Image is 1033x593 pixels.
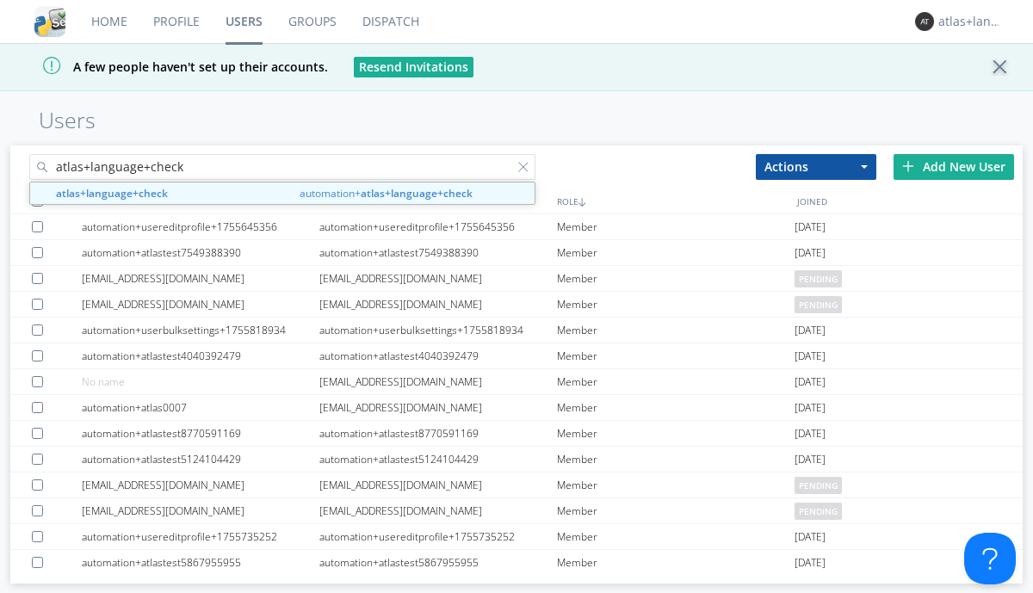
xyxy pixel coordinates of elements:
span: [DATE] [795,343,826,369]
div: [EMAIL_ADDRESS][DOMAIN_NAME] [319,292,557,317]
div: automation+userbulksettings+1755818934 [82,318,319,343]
div: automation+atlastest5124104429 [319,447,557,472]
span: pending [795,296,842,313]
div: [EMAIL_ADDRESS][DOMAIN_NAME] [319,395,557,420]
div: Member [557,421,795,446]
iframe: Toggle Customer Support [964,533,1016,584]
span: [DATE] [795,395,826,421]
div: Member [557,524,795,549]
div: automation+atlastest7549388390 [82,240,319,265]
div: Member [557,395,795,420]
a: [EMAIL_ADDRESS][DOMAIN_NAME][EMAIL_ADDRESS][DOMAIN_NAME]Memberpending [10,473,1023,498]
div: Member [557,240,795,265]
div: Member [557,343,795,368]
img: plus.svg [902,160,914,172]
div: Member [557,318,795,343]
button: Resend Invitations [354,57,473,77]
span: [DATE] [795,550,826,576]
div: Member [557,214,795,239]
div: ROLE [553,188,793,213]
span: pending [795,270,842,287]
div: automation+atlastest5867955955 [82,550,319,575]
strong: atlas+language+check [56,186,168,201]
button: Actions [756,154,876,180]
span: pending [795,477,842,494]
span: [DATE] [795,214,826,240]
a: automation+atlastest5124104429automation+atlastest5124104429Member[DATE] [10,447,1023,473]
a: automation+atlastest4040392479automation+atlastest4040392479Member[DATE] [10,343,1023,369]
span: No name [82,374,125,389]
a: automation+atlas0007[EMAIL_ADDRESS][DOMAIN_NAME]Member[DATE] [10,395,1023,421]
div: Member [557,473,795,497]
div: Member [557,550,795,575]
a: [EMAIL_ADDRESS][DOMAIN_NAME][EMAIL_ADDRESS][DOMAIN_NAME]Memberpending [10,498,1023,524]
div: automation+userbulksettings+1755818934 [319,318,557,343]
a: No name[EMAIL_ADDRESS][DOMAIN_NAME]Member[DATE] [10,369,1023,395]
div: atlas+language+check [938,13,1003,30]
div: automation+atlas0007 [82,395,319,420]
div: Member [557,498,795,523]
div: automation+atlastest7549388390 [319,240,557,265]
span: [DATE] [795,369,826,395]
span: [DATE] [795,318,826,343]
span: [DATE] [795,447,826,473]
div: automation+atlastest5124104429 [82,447,319,472]
a: automation+atlastest7549388390automation+atlastest7549388390Member[DATE] [10,240,1023,266]
div: [EMAIL_ADDRESS][DOMAIN_NAME] [82,266,319,291]
img: 373638.png [915,12,934,31]
strong: atlas+language+check [361,186,473,201]
div: automation+atlastest8770591169 [319,421,557,446]
div: Add New User [894,154,1014,180]
a: automation+userbulksettings+1755818934automation+userbulksettings+1755818934Member[DATE] [10,318,1023,343]
div: [EMAIL_ADDRESS][DOMAIN_NAME] [82,473,319,497]
div: Member [557,266,795,291]
div: Member [557,292,795,317]
div: [EMAIL_ADDRESS][DOMAIN_NAME] [319,369,557,394]
span: [DATE] [795,421,826,447]
input: Search users [29,154,535,180]
div: [EMAIL_ADDRESS][DOMAIN_NAME] [319,473,557,497]
div: automation+usereditprofile+1755735252 [319,524,557,549]
span: [DATE] [795,524,826,550]
div: Member [557,369,795,394]
img: cddb5a64eb264b2086981ab96f4c1ba7 [34,6,65,37]
div: automation+usereditprofile+1755735252 [82,524,319,549]
div: [EMAIL_ADDRESS][DOMAIN_NAME] [319,266,557,291]
span: pending [795,503,842,520]
span: automation+ [300,185,530,201]
div: automation+atlastest4040392479 [82,343,319,368]
a: [EMAIL_ADDRESS][DOMAIN_NAME][EMAIL_ADDRESS][DOMAIN_NAME]Memberpending [10,266,1023,292]
span: A few people haven't set up their accounts. [13,59,328,75]
div: automation+usereditprofile+1755645356 [319,214,557,239]
a: automation+atlastest8770591169automation+atlastest8770591169Member[DATE] [10,421,1023,447]
span: [DATE] [795,240,826,266]
div: automation+atlastest5867955955 [319,550,557,575]
a: automation+usereditprofile+1755735252automation+usereditprofile+1755735252Member[DATE] [10,524,1023,550]
a: [EMAIL_ADDRESS][DOMAIN_NAME][EMAIL_ADDRESS][DOMAIN_NAME]Memberpending [10,292,1023,318]
div: automation+usereditprofile+1755645356 [82,214,319,239]
div: [EMAIL_ADDRESS][DOMAIN_NAME] [319,498,557,523]
div: JOINED [793,188,1033,213]
div: [EMAIL_ADDRESS][DOMAIN_NAME] [82,292,319,317]
div: automation+atlastest8770591169 [82,421,319,446]
div: automation+atlastest4040392479 [319,343,557,368]
div: Member [557,447,795,472]
a: automation+atlastest5867955955automation+atlastest5867955955Member[DATE] [10,550,1023,576]
a: automation+usereditprofile+1755645356automation+usereditprofile+1755645356Member[DATE] [10,214,1023,240]
div: [EMAIL_ADDRESS][DOMAIN_NAME] [82,498,319,523]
